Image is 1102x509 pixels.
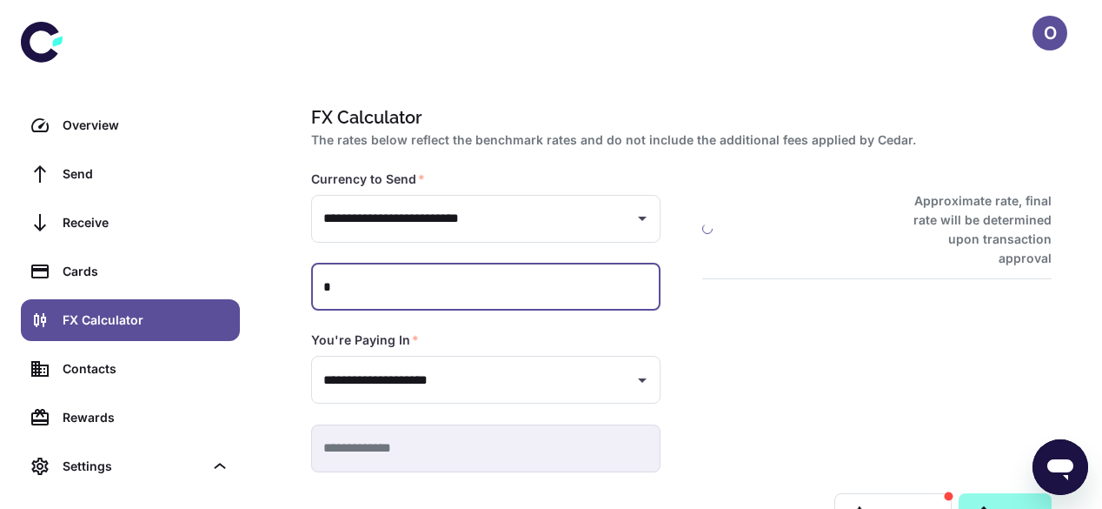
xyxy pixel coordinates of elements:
[1032,439,1088,495] iframe: Button to launch messaging window
[311,104,1045,131] h1: FX Calculator
[311,332,419,349] label: You're Paying In
[630,368,654,392] button: Open
[21,251,240,292] a: Cards
[1032,16,1067,50] button: O
[21,202,240,244] a: Receive
[63,359,229,378] div: Contacts
[63,457,203,476] div: Settings
[63,408,229,427] div: Rewards
[21,348,240,390] a: Contacts
[21,153,240,195] a: Send
[894,191,1052,268] h6: Approximate rate, final rate will be determined upon transaction approval
[63,213,229,232] div: Receive
[63,116,229,135] div: Overview
[21,104,240,146] a: Overview
[21,445,240,487] div: Settings
[63,311,229,330] div: FX Calculator
[630,206,654,231] button: Open
[311,171,425,188] label: Currency to Send
[63,262,229,281] div: Cards
[21,299,240,341] a: FX Calculator
[63,164,229,184] div: Send
[21,397,240,439] a: Rewards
